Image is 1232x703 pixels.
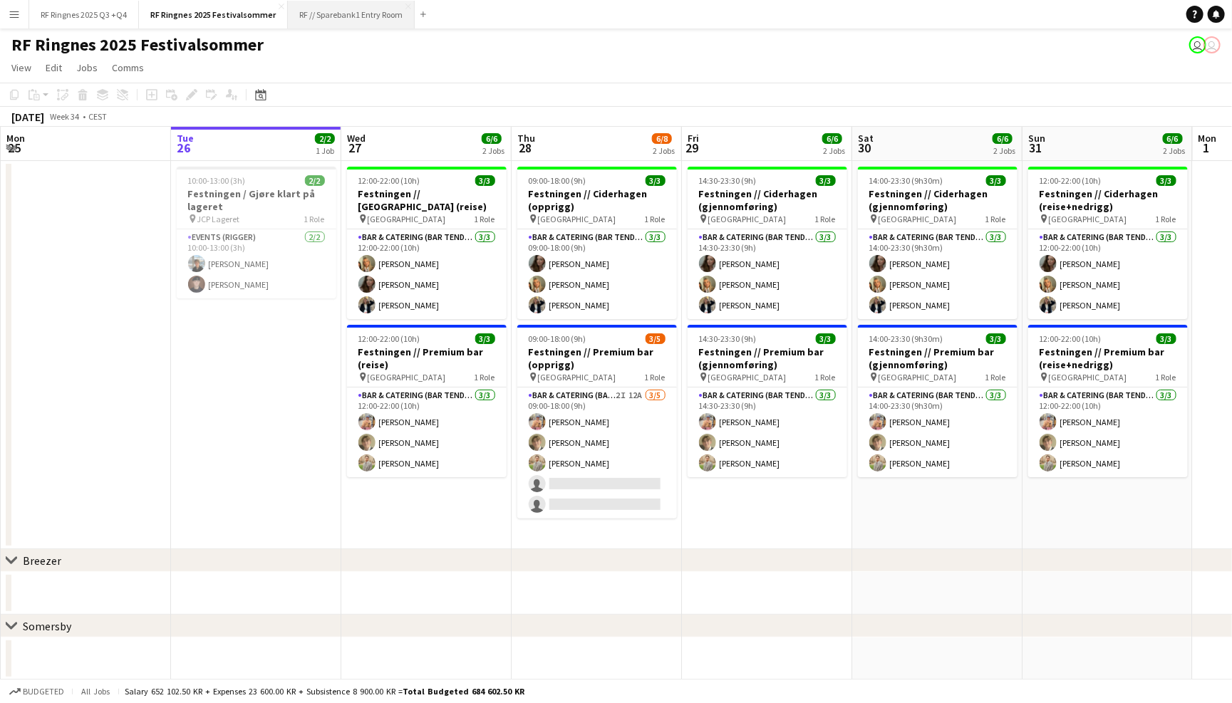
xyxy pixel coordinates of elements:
[177,187,336,213] h3: Festningen / Gjøre klart på lageret
[475,333,495,344] span: 3/3
[23,619,71,633] div: Somersby
[688,229,847,319] app-card-role: Bar & Catering (Bar Tender)3/314:30-23:30 (9h)[PERSON_NAME][PERSON_NAME][PERSON_NAME]
[646,333,666,344] span: 3/5
[482,133,502,144] span: 6/6
[1199,132,1217,145] span: Mon
[197,214,240,224] span: JCP Lageret
[139,1,288,28] button: RF Ringnes 2025 Festivalsommer
[986,175,1006,186] span: 3/3
[1028,229,1188,319] app-card-role: Bar & Catering (Bar Tender)3/312:00-22:00 (10h)[PERSON_NAME][PERSON_NAME][PERSON_NAME]
[6,132,25,145] span: Mon
[856,140,874,156] span: 30
[6,58,37,77] a: View
[1049,372,1127,382] span: [GEOGRAPHIC_DATA]
[1040,333,1102,344] span: 12:00-22:00 (10h)
[538,372,616,382] span: [GEOGRAPHIC_DATA]
[517,187,677,213] h3: Festningen // Ciderhagen (opprigg)
[993,145,1015,156] div: 2 Jobs
[529,175,586,186] span: 09:00-18:00 (9h)
[1028,387,1188,477] app-card-role: Bar & Catering (Bar Tender)3/312:00-22:00 (10h)[PERSON_NAME][PERSON_NAME][PERSON_NAME]
[1049,214,1127,224] span: [GEOGRAPHIC_DATA]
[1026,140,1045,156] span: 31
[858,325,1018,477] div: 14:00-23:30 (9h30m)3/3Festningen // Premium bar (gjennomføring) [GEOGRAPHIC_DATA]1 RoleBar & Cate...
[347,387,507,477] app-card-role: Bar & Catering (Bar Tender)3/312:00-22:00 (10h)[PERSON_NAME][PERSON_NAME][PERSON_NAME]
[316,145,334,156] div: 1 Job
[11,34,264,56] h1: RF Ringnes 2025 Festivalsommer
[88,111,107,122] div: CEST
[858,387,1018,477] app-card-role: Bar & Catering (Bar Tender)3/314:00-23:30 (9h30m)[PERSON_NAME][PERSON_NAME][PERSON_NAME]
[879,214,957,224] span: [GEOGRAPHIC_DATA]
[515,140,535,156] span: 28
[1189,36,1206,53] app-user-avatar: Mille Berger
[1028,187,1188,213] h3: Festningen // Ciderhagen (reise+nedrigg)
[475,372,495,382] span: 1 Role
[688,325,847,477] app-job-card: 14:30-23:30 (9h)3/3Festningen // Premium bar (gjennomføring) [GEOGRAPHIC_DATA]1 RoleBar & Caterin...
[368,372,446,382] span: [GEOGRAPHIC_DATA]
[403,686,524,697] span: Total Budgeted 684 602.50 KR
[1028,325,1188,477] app-job-card: 12:00-22:00 (10h)3/3Festningen // Premium bar (reise+nedrigg) [GEOGRAPHIC_DATA]1 RoleBar & Cateri...
[305,175,325,186] span: 2/2
[29,1,139,28] button: RF Ringnes 2025 Q3 +Q4
[482,145,504,156] div: 2 Jobs
[11,61,31,74] span: View
[1028,167,1188,319] app-job-card: 12:00-22:00 (10h)3/3Festningen // Ciderhagen (reise+nedrigg) [GEOGRAPHIC_DATA]1 RoleBar & Caterin...
[47,111,83,122] span: Week 34
[1040,175,1102,186] span: 12:00-22:00 (10h)
[347,229,507,319] app-card-role: Bar & Catering (Bar Tender)3/312:00-22:00 (10h)[PERSON_NAME][PERSON_NAME][PERSON_NAME]
[177,167,336,298] app-job-card: 10:00-13:00 (3h)2/2Festningen / Gjøre klart på lageret JCP Lageret1 RoleEvents (Rigger)2/210:00-1...
[645,214,666,224] span: 1 Role
[1156,372,1176,382] span: 1 Role
[699,175,757,186] span: 14:30-23:30 (9h)
[538,214,616,224] span: [GEOGRAPHIC_DATA]
[858,132,874,145] span: Sat
[517,325,677,519] app-job-card: 09:00-18:00 (9h)3/5Festningen // Premium bar (opprigg) [GEOGRAPHIC_DATA]1 RoleBar & Catering (Bar...
[106,58,150,77] a: Comms
[653,145,675,156] div: 2 Jobs
[1156,214,1176,224] span: 1 Role
[475,214,495,224] span: 1 Role
[517,167,677,319] div: 09:00-18:00 (9h)3/3Festningen // Ciderhagen (opprigg) [GEOGRAPHIC_DATA]1 RoleBar & Catering (Bar ...
[1028,132,1045,145] span: Sun
[1028,345,1188,371] h3: Festningen // Premium bar (reise+nedrigg)
[358,175,420,186] span: 12:00-22:00 (10h)
[517,387,677,519] app-card-role: Bar & Catering (Bar Tender)2I12A3/509:00-18:00 (9h)[PERSON_NAME][PERSON_NAME][PERSON_NAME]
[358,333,420,344] span: 12:00-22:00 (10h)
[688,187,847,213] h3: Festningen // Ciderhagen (gjennomføring)
[688,345,847,371] h3: Festningen // Premium bar (gjennomføring)
[986,333,1006,344] span: 3/3
[46,61,62,74] span: Edit
[112,61,144,74] span: Comms
[188,175,246,186] span: 10:00-13:00 (3h)
[645,372,666,382] span: 1 Role
[985,214,1006,224] span: 1 Role
[177,132,194,145] span: Tue
[1156,175,1176,186] span: 3/3
[475,175,495,186] span: 3/3
[823,145,845,156] div: 2 Jobs
[879,372,957,382] span: [GEOGRAPHIC_DATA]
[858,167,1018,319] app-job-card: 14:00-23:30 (9h30m)3/3Festningen // Ciderhagen (gjennomføring) [GEOGRAPHIC_DATA]1 RoleBar & Cater...
[23,553,61,568] div: Breezer
[517,345,677,371] h3: Festningen // Premium bar (opprigg)
[345,140,366,156] span: 27
[688,132,699,145] span: Fri
[858,229,1018,319] app-card-role: Bar & Catering (Bar Tender)3/314:00-23:30 (9h30m)[PERSON_NAME][PERSON_NAME][PERSON_NAME]
[646,175,666,186] span: 3/3
[517,229,677,319] app-card-role: Bar & Catering (Bar Tender)3/309:00-18:00 (9h)[PERSON_NAME][PERSON_NAME][PERSON_NAME]
[685,140,699,156] span: 29
[699,333,757,344] span: 14:30-23:30 (9h)
[177,229,336,298] app-card-role: Events (Rigger)2/210:00-13:00 (3h)[PERSON_NAME][PERSON_NAME]
[347,325,507,477] app-job-card: 12:00-22:00 (10h)3/3Festningen // Premium bar (reise) [GEOGRAPHIC_DATA]1 RoleBar & Catering (Bar ...
[985,372,1006,382] span: 1 Role
[175,140,194,156] span: 26
[347,167,507,319] app-job-card: 12:00-22:00 (10h)3/3Festningen // [GEOGRAPHIC_DATA] (reise) [GEOGRAPHIC_DATA]1 RoleBar & Catering...
[11,110,44,124] div: [DATE]
[1203,36,1221,53] app-user-avatar: Mille Berger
